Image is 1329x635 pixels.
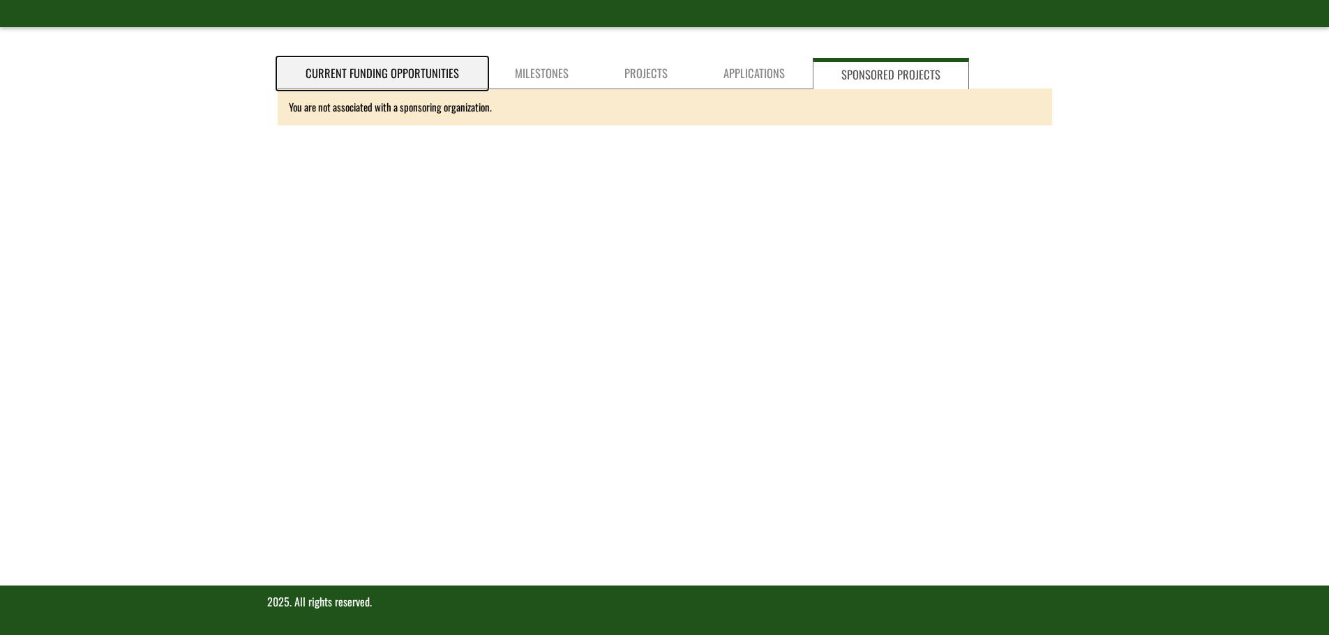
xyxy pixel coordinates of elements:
[696,58,813,89] a: Applications
[278,89,1052,125] div: You are not associated with a sponsoring organization.
[596,58,696,89] a: Projects
[278,58,487,89] a: Current Funding Opportunities
[290,593,372,610] span: . All rights reserved.
[813,58,969,89] a: Sponsored Projects
[267,594,1063,610] p: 2025
[487,58,596,89] a: Milestones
